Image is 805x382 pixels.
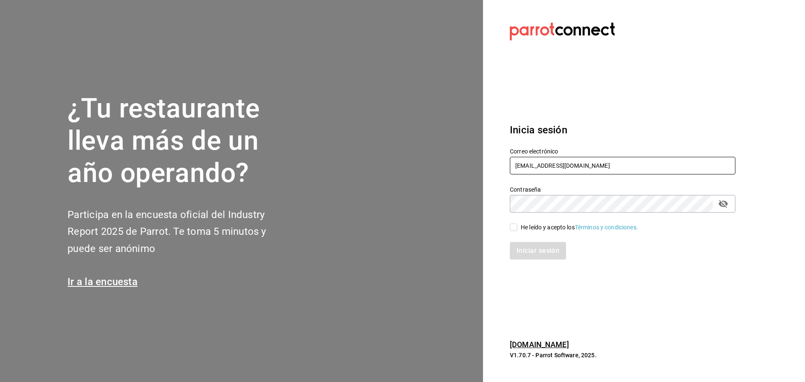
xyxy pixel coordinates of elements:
[510,351,735,359] p: V1.70.7 - Parrot Software, 2025.
[510,157,735,174] input: Ingresa tu correo electrónico
[68,93,294,189] h1: ¿Tu restaurante lleva más de un año operando?
[510,340,569,349] a: [DOMAIN_NAME]
[510,148,735,154] label: Correo electrónico
[521,223,638,232] div: He leído y acepto los
[510,122,735,138] h3: Inicia sesión
[716,197,730,211] button: passwordField
[510,187,735,192] label: Contraseña
[68,276,138,288] a: Ir a la encuesta
[68,206,294,257] h2: Participa en la encuesta oficial del Industry Report 2025 de Parrot. Te toma 5 minutos y puede se...
[575,224,638,231] a: Términos y condiciones.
